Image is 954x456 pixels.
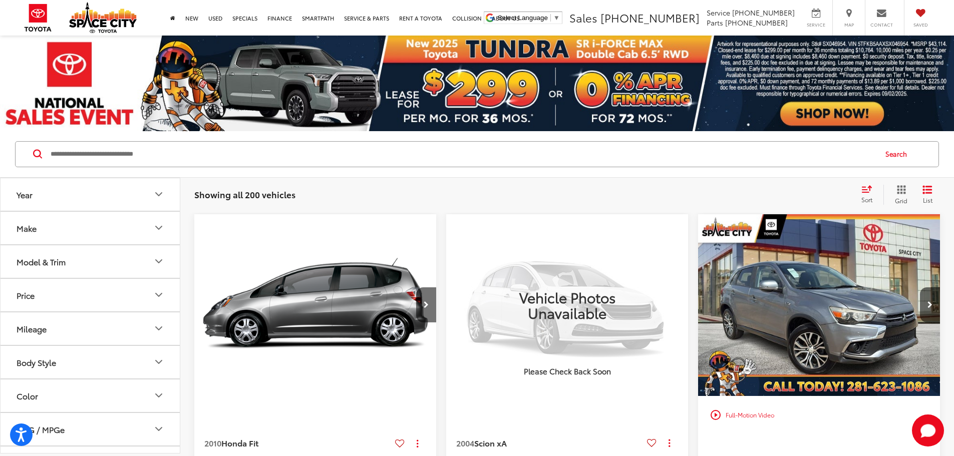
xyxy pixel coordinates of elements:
div: Body Style [153,356,165,368]
button: Grid View [883,185,915,205]
div: Color [153,389,165,401]
span: [PHONE_NUMBER] [725,18,788,28]
span: Showing all 200 vehicles [194,188,295,200]
button: YearYear [1,178,181,211]
span: [PHONE_NUMBER] [732,8,795,18]
a: VIEW_DETAILS [446,214,688,395]
button: Select sort value [856,185,883,205]
div: Price [153,289,165,301]
button: MPG / MPGeMPG / MPGe [1,413,181,445]
span: 2010 [204,437,221,448]
span: Scion xA [474,437,507,448]
span: Map [838,22,860,28]
img: 2018 Mitsubishi Outlander Sport 2.0 ES 4x2 [698,214,941,397]
img: 2010 Honda Fit Base FWD [194,214,437,397]
span: List [922,196,932,204]
div: MPG / MPGe [17,424,65,434]
img: Space City Toyota [69,2,137,33]
span: Honda Fit [221,437,258,448]
div: Price [17,290,35,300]
span: dropdown dots [417,439,418,447]
a: 2010 Honda Fit Base FWD2010 Honda Fit Base FWD2010 Honda Fit Base FWD2010 Honda Fit Base FWD [194,214,437,396]
div: Model & Trim [153,255,165,267]
span: ▼ [553,14,560,22]
div: Make [17,223,37,233]
svg: Start Chat [912,414,944,446]
button: Next image [416,287,436,322]
span: Select Language [498,14,548,22]
div: Body Style [17,357,56,367]
input: Search by Make, Model, or Keyword [50,142,876,166]
button: Search [876,142,921,167]
img: Vehicle Photos Unavailable Please Check Back Soon [446,214,688,395]
div: Color [17,391,38,400]
a: Select Language​ [498,14,560,22]
button: Actions [409,434,426,452]
span: [PHONE_NUMBER] [600,10,700,26]
span: Saved [909,22,931,28]
button: MakeMake [1,212,181,244]
button: ColorColor [1,379,181,412]
span: Service [805,22,827,28]
span: Sales [569,10,597,26]
div: Mileage [17,324,47,333]
button: Toggle Chat Window [912,414,944,446]
div: 2018 Mitsubishi Outlander Sport 2.0 ES 0 [698,214,941,396]
button: List View [915,185,940,205]
span: Grid [895,196,907,205]
a: 2010Honda Fit [204,437,391,448]
button: Actions [661,434,678,451]
div: Make [153,222,165,234]
div: MPG / MPGe [153,423,165,435]
span: 2004 [456,437,474,448]
span: dropdown dots [669,439,670,447]
span: Contact [870,22,893,28]
span: Sort [861,195,872,204]
span: Parts [707,18,723,28]
button: MileageMileage [1,312,181,345]
div: Year [153,188,165,200]
a: 2018 Mitsubishi Outlander Sport 2.0 ES 4x22018 Mitsubishi Outlander Sport 2.0 ES 4x22018 Mitsubis... [698,214,941,396]
button: Body StyleBody Style [1,346,181,378]
div: Model & Trim [17,257,66,266]
div: 2010 Honda Fit Base 0 [194,214,437,396]
button: PricePrice [1,279,181,311]
div: Year [17,190,33,199]
div: Mileage [153,322,165,334]
a: 2004Scion xA [456,437,643,448]
button: Next image [920,287,940,322]
span: Service [707,8,730,18]
button: Model & TrimModel & Trim [1,245,181,278]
